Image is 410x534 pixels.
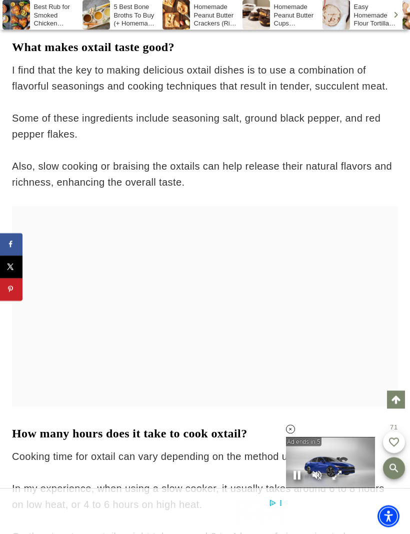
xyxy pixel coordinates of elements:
[12,41,174,54] strong: What makes oxtail taste good?
[125,499,285,524] iframe: Advertisement
[12,207,212,374] iframe: Advertisement
[12,159,398,191] p: Also, slow cooking or braising the oxtails can help release their natural flavors and richness, e...
[377,505,399,527] div: Accessibility Menu
[12,481,398,513] p: In my experience, when using a slow cooker, it usually takes around 6 to 8 hours on low heat, or ...
[12,427,247,440] strong: How many hours does it take to cook oxtail?
[387,391,405,409] a: Scroll to top
[12,449,398,465] p: Cooking time for oxtail can vary depending on the method used.
[12,63,398,95] p: I find that the key to making delicious oxtail dishes is to use a combination of flavorful season...
[12,111,398,143] p: Some of these ingredients include seasoning salt, ground black pepper, and red pepper flakes.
